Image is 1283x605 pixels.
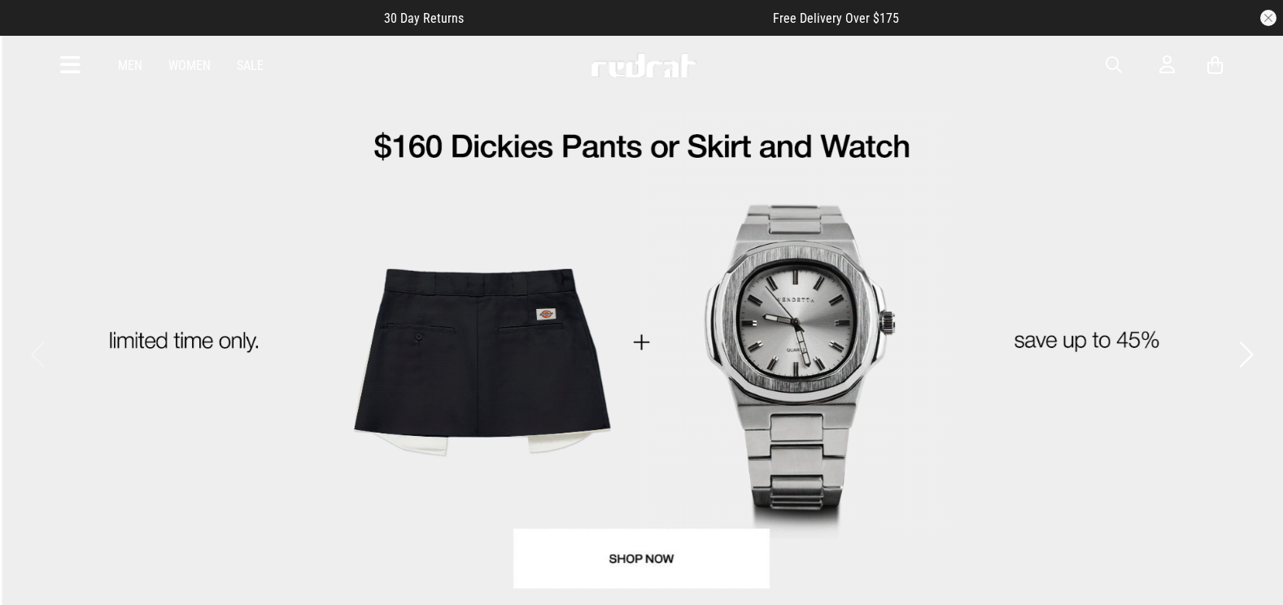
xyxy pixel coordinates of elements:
[168,58,211,73] a: Women
[590,53,697,77] img: Redrat logo
[26,337,48,372] button: Previous slide
[496,10,740,26] iframe: Customer reviews powered by Trustpilot
[773,11,899,26] span: Free Delivery Over $175
[237,58,264,73] a: Sale
[118,58,142,73] a: Men
[384,11,464,26] span: 30 Day Returns
[1235,337,1257,372] button: Next slide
